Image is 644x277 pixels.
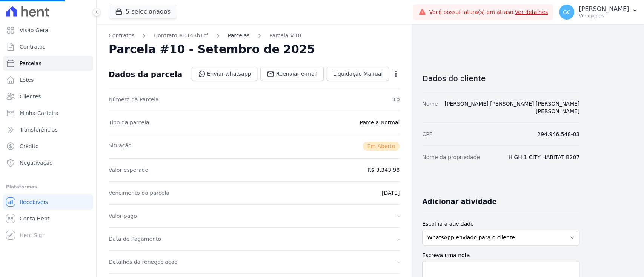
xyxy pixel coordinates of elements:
[109,258,178,266] dt: Detalhes da renegociação
[553,2,644,23] button: GC [PERSON_NAME] Ver opções
[367,166,400,174] dd: R$ 3.343,98
[20,159,53,167] span: Negativação
[20,60,41,67] span: Parcelas
[20,126,58,133] span: Transferências
[3,194,93,210] a: Recebíveis
[422,251,579,259] label: Escreva uma nota
[3,89,93,104] a: Clientes
[422,220,579,228] label: Escolha a atividade
[3,122,93,137] a: Transferências
[422,100,438,115] dt: Nome
[109,142,132,151] dt: Situação
[515,9,548,15] a: Ver detalhes
[3,72,93,87] a: Lotes
[20,76,34,84] span: Lotes
[429,8,548,16] span: Você possui fatura(s) em atraso.
[20,43,45,51] span: Contratos
[3,139,93,154] a: Crédito
[363,142,400,151] span: Em Aberto
[444,101,579,114] a: [PERSON_NAME] [PERSON_NAME] [PERSON_NAME] [PERSON_NAME]
[579,13,629,19] p: Ver opções
[109,235,161,243] dt: Data de Pagamento
[3,56,93,71] a: Parcelas
[109,32,400,40] nav: Breadcrumb
[228,32,250,40] a: Parcelas
[327,67,389,81] a: Liquidação Manual
[563,9,571,15] span: GC
[109,32,134,40] a: Contratos
[154,32,208,40] a: Contrato #0143b1cf
[109,43,315,56] h2: Parcela #10 - Setembro de 2025
[3,106,93,121] a: Minha Carteira
[398,258,400,266] dd: -
[6,182,90,191] div: Plataformas
[422,130,432,138] dt: CPF
[109,119,149,126] dt: Tipo da parcela
[20,26,50,34] span: Visão Geral
[398,212,400,220] dd: -
[109,5,177,19] button: 5 selecionados
[109,166,148,174] dt: Valor esperado
[3,23,93,38] a: Visão Geral
[109,212,137,220] dt: Valor pago
[509,153,579,161] dd: HIGH 1 CITY HABITAT B207
[3,39,93,54] a: Contratos
[579,5,629,13] p: [PERSON_NAME]
[260,67,324,81] a: Reenviar e-mail
[393,96,400,103] dd: 10
[269,32,301,40] a: Parcela #10
[333,70,383,78] span: Liquidação Manual
[192,67,258,81] a: Enviar whatsapp
[20,215,49,222] span: Conta Hent
[398,235,400,243] dd: -
[109,189,169,197] dt: Vencimento da parcela
[382,189,400,197] dd: [DATE]
[3,155,93,170] a: Negativação
[422,197,496,206] h3: Adicionar atividade
[360,119,400,126] dd: Parcela Normal
[537,130,579,138] dd: 294.946.548-03
[20,109,58,117] span: Minha Carteira
[422,153,480,161] dt: Nome da propriedade
[109,70,182,79] div: Dados da parcela
[20,142,39,150] span: Crédito
[109,96,159,103] dt: Número da Parcela
[3,211,93,226] a: Conta Hent
[276,70,317,78] span: Reenviar e-mail
[422,74,579,83] h3: Dados do cliente
[20,93,41,100] span: Clientes
[20,198,48,206] span: Recebíveis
